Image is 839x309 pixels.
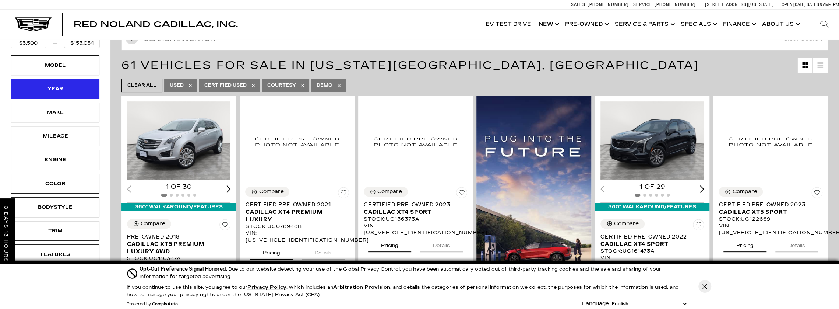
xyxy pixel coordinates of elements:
span: Cadillac XT4 Premium Luxury [245,208,343,223]
a: Certified Pre-Owned 2023Cadillac XT4 Sport [364,201,467,216]
div: 360° WalkAround/Features [595,203,709,211]
div: Engine [37,156,74,164]
div: Pricing Details - Certified Pre-Owned 2023 Cadillac XT5 Sport [719,261,822,267]
div: 1 of 30 [127,183,230,191]
div: Stock : UC078948B [245,223,349,230]
button: Save Vehicle [693,219,704,233]
span: 9 AM-6 PM [820,2,839,7]
span: Sales: [807,2,820,7]
a: Red Noland Cadillac, Inc. [74,21,238,28]
span: Opt-Out Preference Signal Honored . [140,266,228,272]
button: Compare Vehicle [245,187,289,197]
button: details tab [420,236,463,252]
div: Next slide [700,185,704,192]
span: Cadillac XT4 Sport [364,208,462,216]
div: Stock : UC122669 [719,216,822,222]
span: Certified Pre-Owned 2021 [245,201,343,208]
a: About Us [758,10,802,39]
a: Grid View [798,58,812,73]
a: ComplyAuto [152,302,178,306]
div: Compare [732,188,757,195]
span: Certified Pre-Owned 2023 [364,201,462,208]
div: Pricing Details - Certified Pre-Owned 2023 Cadillac XT4 Sport [364,261,467,267]
button: Compare Vehicle [600,219,645,229]
span: Demo [317,81,332,90]
div: BodystyleBodystyle [11,197,99,217]
a: Finance [719,10,758,39]
div: Trim [37,227,74,235]
div: 1 of 29 [600,183,704,191]
span: Certified Pre-Owned 2022 [600,233,698,240]
span: Courtesy [267,81,296,90]
button: Compare Vehicle [127,219,171,229]
u: Privacy Policy [247,284,286,290]
div: VIN: [US_VEHICLE_IDENTIFICATION_NUMBER] [364,222,467,236]
a: Specials [677,10,719,39]
div: Next slide [226,185,231,192]
p: If you continue to use this site, you agree to our , which includes an , and details the categori... [127,284,679,298]
div: 360° WalkAround/Features [121,203,236,211]
span: Open [DATE] [782,2,806,7]
div: Year [37,85,74,93]
a: Sales: [PHONE_NUMBER] [571,3,631,7]
select: Language Select [610,300,688,308]
span: Red Noland Cadillac, Inc. [74,20,238,29]
div: TrimTrim [11,221,99,241]
div: Stock : UC161473A [600,248,704,254]
a: Pre-Owned [561,10,611,39]
div: Features [37,250,74,258]
a: Certified Pre-Owned 2021Cadillac XT4 Premium Luxury [245,201,349,223]
span: Pre-Owned 2018 [127,233,225,240]
button: Save Vehicle [338,187,349,201]
div: 1 / 2 [600,101,705,180]
span: [PHONE_NUMBER] [655,2,696,7]
div: YearYear [11,79,99,99]
div: ModelModel [11,55,99,75]
div: VIN: [US_VEHICLE_IDENTIFICATION_NUMBER] [600,254,704,268]
div: VIN: [US_VEHICLE_IDENTIFICATION_NUMBER] [719,222,822,236]
div: Bodystyle [37,203,74,211]
span: Cadillac XT5 Premium Luxury AWD [127,240,225,255]
a: EV Test Drive [482,10,535,39]
button: details tab [302,243,345,260]
span: Service: [633,2,653,7]
button: Compare Vehicle [364,187,408,197]
div: Powered by [127,302,178,306]
div: Stock : UC116347A [127,255,230,262]
a: Pre-Owned 2018Cadillac XT5 Premium Luxury AWD [127,233,230,255]
a: Certified Pre-Owned 2023Cadillac XT5 Sport [719,201,822,216]
div: EngineEngine [11,150,99,170]
button: Save Vehicle [456,187,467,201]
div: 1 / 2 [127,101,232,180]
input: Minimum [11,38,46,48]
div: Due to our website detecting your use of the Global Privacy Control, you have been automatically ... [140,265,688,280]
a: New [535,10,561,39]
strong: Arbitration Provision [333,284,390,290]
button: pricing tab [368,236,411,252]
div: Stock : UC136375A [364,216,467,222]
div: Model [37,61,74,69]
div: Compare [141,221,165,227]
div: Mileage [37,132,74,140]
input: Maximum [64,38,100,48]
a: Certified Pre-Owned 2022Cadillac XT4 Sport [600,233,704,248]
button: pricing tab [723,236,766,252]
span: Sales: [571,2,586,7]
div: MileageMileage [11,126,99,146]
div: VIN: [US_VEHICLE_IDENTIFICATION_NUMBER] [245,230,349,243]
div: Language: [582,301,610,306]
div: Color [37,180,74,188]
div: Search [810,10,839,39]
div: Compare [614,221,639,227]
span: [PHONE_NUMBER] [588,2,629,7]
img: 2023 Cadillac XT4 Sport [364,101,467,181]
button: pricing tab [250,243,293,260]
div: Compare [377,188,402,195]
div: FeaturesFeatures [11,244,99,264]
button: Save Vehicle [811,187,822,201]
span: Cadillac XT4 Sport [600,240,698,248]
button: details tab [775,236,818,252]
img: Cadillac Dark Logo with Cadillac White Text [15,17,52,31]
span: Certified Used [204,81,247,90]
